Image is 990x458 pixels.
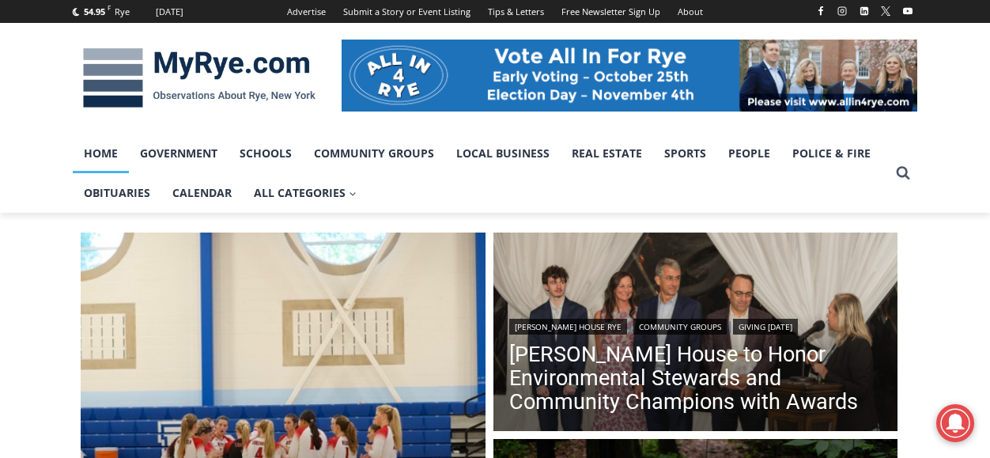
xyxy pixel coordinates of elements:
[889,159,917,187] button: View Search Form
[303,134,445,173] a: Community Groups
[811,2,830,21] a: Facebook
[115,5,130,19] div: Rye
[342,40,917,111] img: All in for Rye
[509,316,882,335] div: | |
[73,37,326,119] img: MyRye.com
[717,134,781,173] a: People
[633,319,727,335] a: Community Groups
[254,184,357,202] span: All Categories
[876,2,895,21] a: X
[129,134,229,173] a: Government
[833,2,852,21] a: Instagram
[898,2,917,21] a: YouTube
[229,134,303,173] a: Schools
[781,134,882,173] a: Police & Fire
[161,173,243,213] a: Calendar
[108,3,111,12] span: F
[509,319,627,335] a: [PERSON_NAME] House Rye
[509,343,882,414] a: [PERSON_NAME] House to Honor Environmental Stewards and Community Champions with Awards
[855,2,874,21] a: Linkedin
[445,134,561,173] a: Local Business
[653,134,717,173] a: Sports
[73,173,161,213] a: Obituaries
[73,134,129,173] a: Home
[561,134,653,173] a: Real Estate
[493,233,898,435] img: (PHOTO: Ferdinand Coghlan (Rye High School Eagle Scout), Lisa Dominici (executive director, Rye Y...
[493,233,898,435] a: Read More Wainwright House to Honor Environmental Stewards and Community Champions with Awards
[733,319,798,335] a: Giving [DATE]
[84,6,105,17] span: 54.95
[243,173,368,213] a: All Categories
[156,5,183,19] div: [DATE]
[73,134,889,214] nav: Primary Navigation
